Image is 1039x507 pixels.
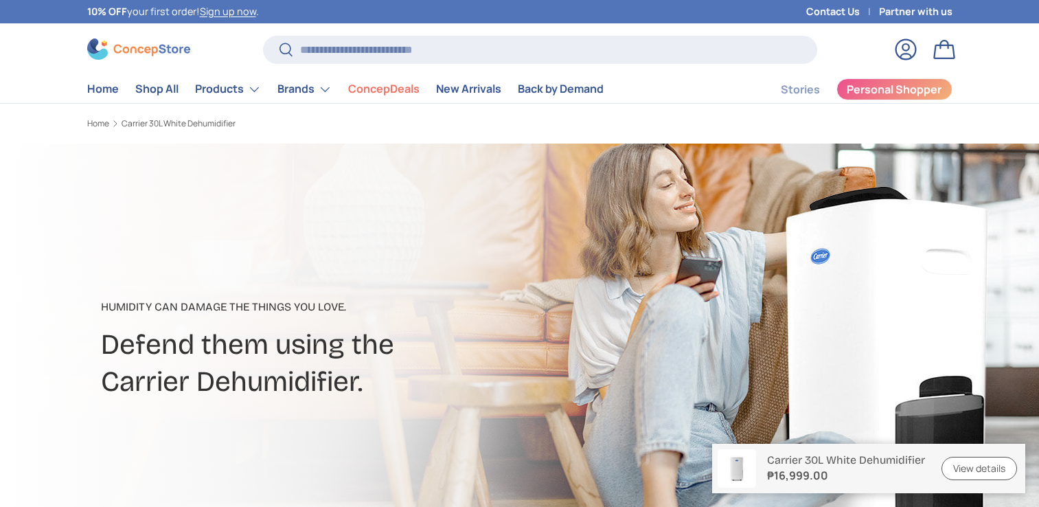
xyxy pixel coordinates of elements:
nav: Primary [87,76,604,103]
a: Brands [277,76,332,103]
a: Stories [781,76,820,103]
summary: Products [187,76,269,103]
a: New Arrivals [436,76,501,102]
img: carrier-dehumidifier-30-liter-full-view-concepstore [718,449,756,488]
a: Carrier 30L White Dehumidifier [122,120,236,128]
a: Personal Shopper [836,78,952,100]
nav: Breadcrumbs [87,117,546,130]
span: Personal Shopper [847,84,941,95]
a: Home [87,76,119,102]
h2: Defend them using the Carrier Dehumidifier. [101,326,628,400]
a: Home [87,120,109,128]
a: View details [941,457,1017,481]
p: Carrier 30L White Dehumidifier [767,453,925,466]
a: Products [195,76,261,103]
a: ConcepDeals [348,76,420,102]
a: Back by Demand [518,76,604,102]
a: Sign up now [200,5,256,18]
strong: 10% OFF [87,5,127,18]
p: Humidity can damage the things you love. [101,299,628,315]
strong: ₱16,999.00 [767,467,925,484]
a: Shop All [135,76,179,102]
summary: Brands [269,76,340,103]
nav: Secondary [748,76,952,103]
a: Contact Us [806,4,879,19]
a: Partner with us [879,4,952,19]
p: your first order! . [87,4,259,19]
img: ConcepStore [87,38,190,60]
